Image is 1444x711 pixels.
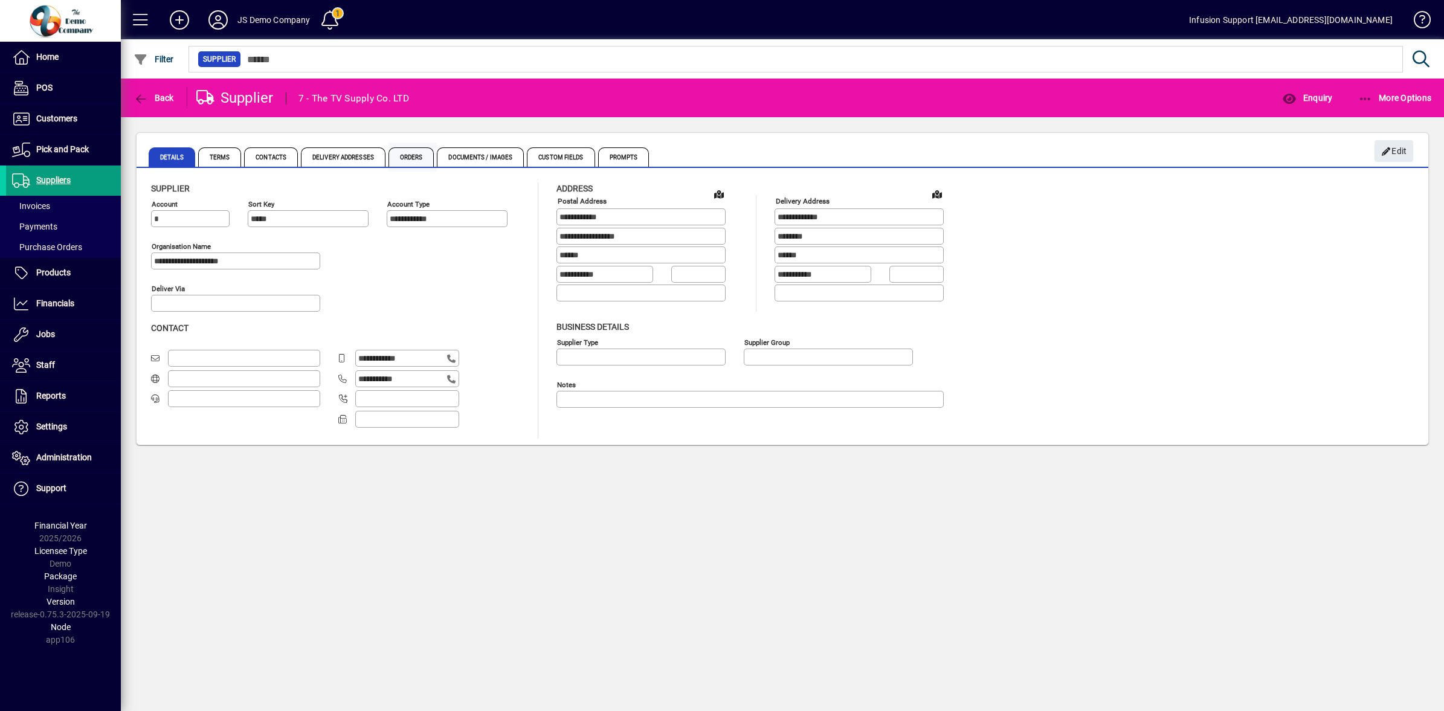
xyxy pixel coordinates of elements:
[47,597,75,606] span: Version
[151,323,189,333] span: Contact
[12,201,50,211] span: Invoices
[36,422,67,431] span: Settings
[6,412,121,442] a: Settings
[298,89,409,108] div: 7 - The TV Supply Co. LTD
[36,329,55,339] span: Jobs
[527,147,595,167] span: Custom Fields
[12,242,82,252] span: Purchase Orders
[1279,87,1335,109] button: Enquiry
[6,237,121,257] a: Purchase Orders
[131,87,177,109] button: Back
[556,322,629,332] span: Business details
[6,350,121,381] a: Staff
[1282,93,1332,103] span: Enquiry
[134,93,174,103] span: Back
[744,338,790,346] mat-label: Supplier group
[36,452,92,462] span: Administration
[36,175,71,185] span: Suppliers
[34,521,87,530] span: Financial Year
[6,289,121,319] a: Financials
[199,9,237,31] button: Profile
[6,216,121,237] a: Payments
[244,147,298,167] span: Contacts
[36,483,66,493] span: Support
[1189,10,1393,30] div: Infusion Support [EMAIL_ADDRESS][DOMAIN_NAME]
[1358,93,1432,103] span: More Options
[121,87,187,109] app-page-header-button: Back
[160,9,199,31] button: Add
[6,443,121,473] a: Administration
[152,200,178,208] mat-label: Account
[36,83,53,92] span: POS
[248,200,274,208] mat-label: Sort key
[6,73,121,103] a: POS
[36,114,77,123] span: Customers
[6,196,121,216] a: Invoices
[36,144,89,154] span: Pick and Pack
[557,338,598,346] mat-label: Supplier type
[36,391,66,401] span: Reports
[34,546,87,556] span: Licensee Type
[152,285,185,293] mat-label: Deliver via
[6,42,121,72] a: Home
[1355,87,1435,109] button: More Options
[6,104,121,134] a: Customers
[149,147,195,167] span: Details
[1381,141,1407,161] span: Edit
[927,184,947,204] a: View on map
[51,622,71,632] span: Node
[151,184,190,193] span: Supplier
[134,54,174,64] span: Filter
[198,147,242,167] span: Terms
[44,571,77,581] span: Package
[301,147,385,167] span: Delivery Addresses
[36,298,74,308] span: Financials
[36,360,55,370] span: Staff
[36,268,71,277] span: Products
[203,53,236,65] span: Supplier
[6,381,121,411] a: Reports
[1405,2,1429,42] a: Knowledge Base
[6,320,121,350] a: Jobs
[6,135,121,165] a: Pick and Pack
[36,52,59,62] span: Home
[598,147,649,167] span: Prompts
[709,184,729,204] a: View on map
[6,474,121,504] a: Support
[387,200,430,208] mat-label: Account Type
[557,380,576,388] mat-label: Notes
[12,222,57,231] span: Payments
[388,147,434,167] span: Orders
[196,88,274,108] div: Supplier
[237,10,311,30] div: JS Demo Company
[437,147,524,167] span: Documents / Images
[152,242,211,251] mat-label: Organisation name
[556,184,593,193] span: Address
[6,258,121,288] a: Products
[131,48,177,70] button: Filter
[1375,140,1413,162] button: Edit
